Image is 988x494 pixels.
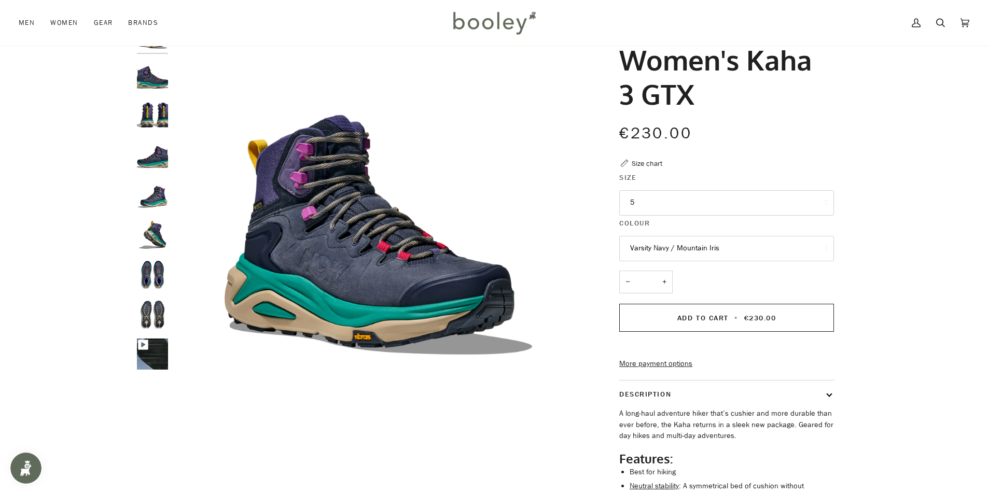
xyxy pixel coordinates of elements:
button: − [619,271,636,294]
span: Gear [94,18,113,28]
div: Size chart [632,158,662,169]
span: Neutral stability [630,481,679,491]
h2: Features: [619,451,834,467]
span: €230.00 [619,123,692,144]
span: Women [50,18,78,28]
img: Hoka Women's Kaha 3 GTX Varsity Navy / Mountain Iris - Booley Galway [137,219,168,250]
li: Best for hiking [630,467,834,478]
span: Men [19,18,35,28]
img: Booley [449,8,539,38]
img: Hoka Women's Kaha 3 GTX Varsity Navy / Mountain Iris - Booley Galway [137,61,168,92]
p: A long-haul adventure hiker that’s cushier and more durable than ever before, the Kaha returns in... [619,408,834,442]
button: + [656,271,673,294]
img: Hoka Women's Kaha 3 GTX Varsity Navy / Mountain Iris - Booley Galway [137,299,168,330]
img: Hoka Women's Kaha 3 GTX - Booley Galway [137,338,168,370]
button: 5 [619,190,834,216]
button: Description [619,380,834,408]
h1: Women's Kaha 3 GTX [619,43,826,111]
a: More payment options [619,358,834,370]
input: Quantity [619,271,673,294]
span: Colour [619,218,650,229]
img: Hoka Women's Kaha 3 GTX Varsity Navy / Mountain Iris - Booley Galway [137,100,168,131]
button: Add to Cart • €230.00 [619,304,834,332]
span: €230.00 [744,313,776,323]
span: Add to Cart [677,313,729,323]
img: Hoka Women's Kaha 3 GTX Varsity Navy / Mountain Iris - Booley Galway [137,259,168,290]
li: : A symmetrical bed of cushion without [630,481,834,492]
button: Varsity Navy / Mountain Iris [619,236,834,261]
iframe: Button to open loyalty program pop-up [10,453,41,484]
img: Hoka Women's Kaha 3 GTX Varsity Navy / Mountain Iris - Booley Galway [137,140,168,171]
span: Brands [128,18,158,28]
div: Hoka Women's Kaha 3 GTX Varsity Navy / Mountain Iris - Booley Galway [173,21,583,431]
img: Hoka Women's Kaha 3 GTX Varsity Navy / Mountain Iris - Booley Galway [137,180,168,211]
span: • [731,313,741,323]
img: Hoka Women&#39;s Kaha 3 GTX Varsity Navy / Mountain Iris - Booley Galway [173,21,583,431]
span: Size [619,172,636,183]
